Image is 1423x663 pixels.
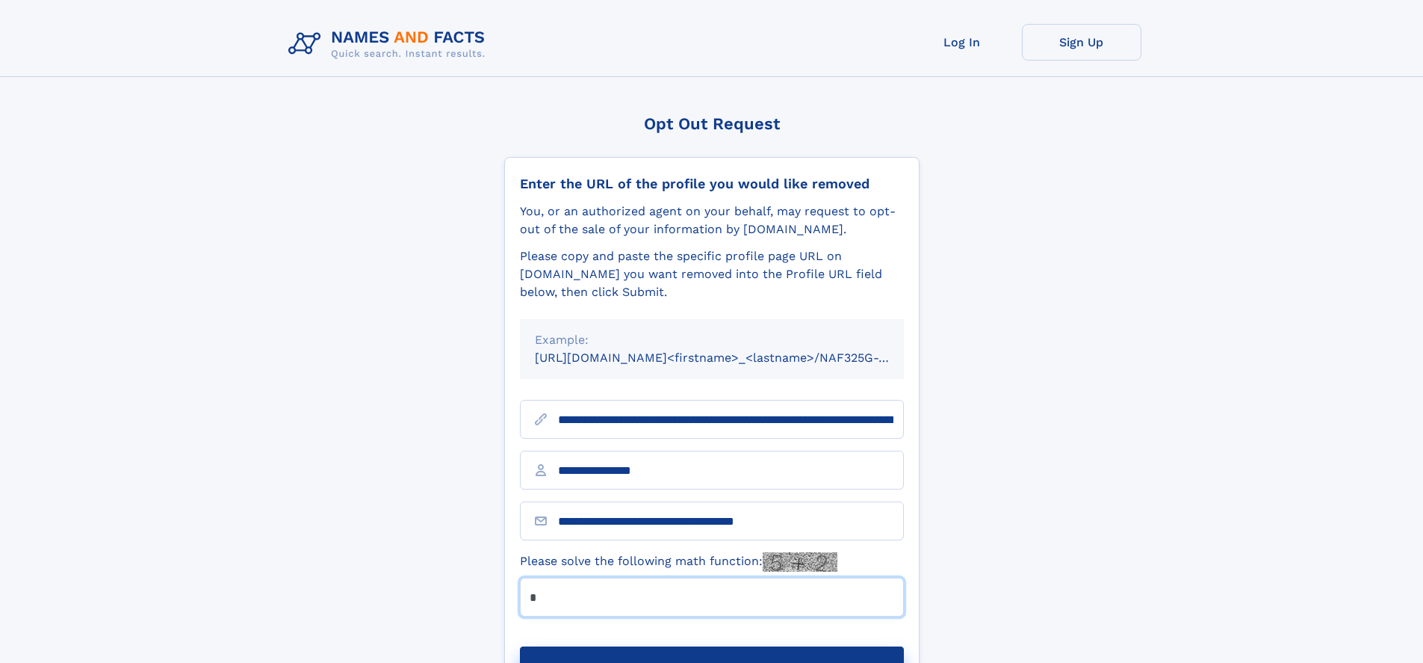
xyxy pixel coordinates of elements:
[520,552,837,572] label: Please solve the following math function:
[504,114,920,133] div: Opt Out Request
[520,203,904,238] div: You, or an authorized agent on your behalf, may request to opt-out of the sale of your informatio...
[902,24,1022,61] a: Log In
[520,247,904,301] div: Please copy and paste the specific profile page URL on [DOMAIN_NAME] you want removed into the Pr...
[1022,24,1141,61] a: Sign Up
[520,176,904,192] div: Enter the URL of the profile you would like removed
[535,351,932,365] small: [URL][DOMAIN_NAME]<firstname>_<lastname>/NAF325G-xxxxxxxx
[535,331,889,349] div: Example:
[282,24,497,64] img: Logo Names and Facts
